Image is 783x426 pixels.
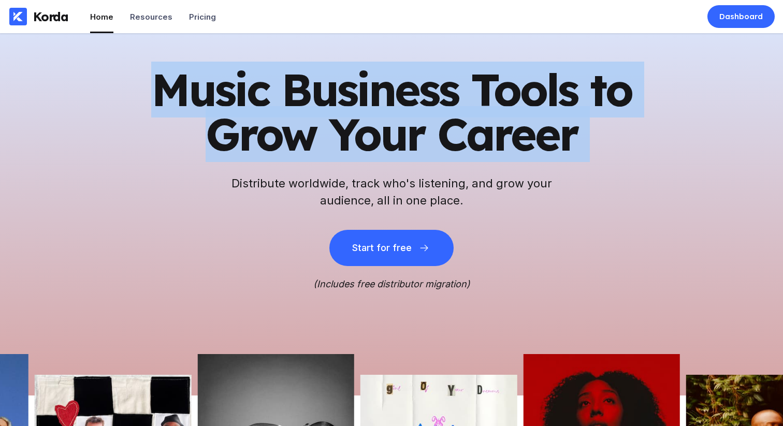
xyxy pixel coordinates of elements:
[719,11,763,22] div: Dashboard
[189,12,216,22] div: Pricing
[226,175,557,209] h2: Distribute worldwide, track who's listening, and grow your audience, all in one place.
[329,230,454,266] button: Start for free
[90,12,113,22] div: Home
[138,67,645,156] h1: Music Business Tools to Grow Your Career
[352,243,411,253] div: Start for free
[33,9,68,24] div: Korda
[313,278,470,289] i: (Includes free distributor migration)
[707,5,775,28] a: Dashboard
[130,12,172,22] div: Resources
